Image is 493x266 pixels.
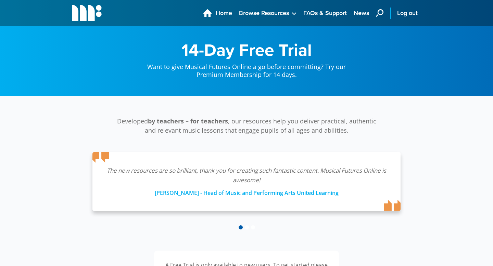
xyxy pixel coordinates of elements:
div: [PERSON_NAME] - Head of Music and Performing Arts United Learning [106,185,387,197]
span: Home [216,9,232,18]
strong: by teachers – for teachers [148,117,228,125]
span: News [354,9,369,18]
h1: 14-Day Free Trial [140,41,353,58]
p: The new resources are so brilliant, thank you for creating such fantastic content. Musical Future... [106,166,387,185]
span: FAQs & Support [303,9,347,18]
span: Log out [397,9,418,18]
p: Want to give Musical Futures Online a go before committing? Try our Premium Membership for 14 days. [140,58,353,79]
span: Browse Resources [239,9,289,18]
p: Developed , our resources help you deliver practical, authentic and relevant music lessons that e... [113,117,380,135]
